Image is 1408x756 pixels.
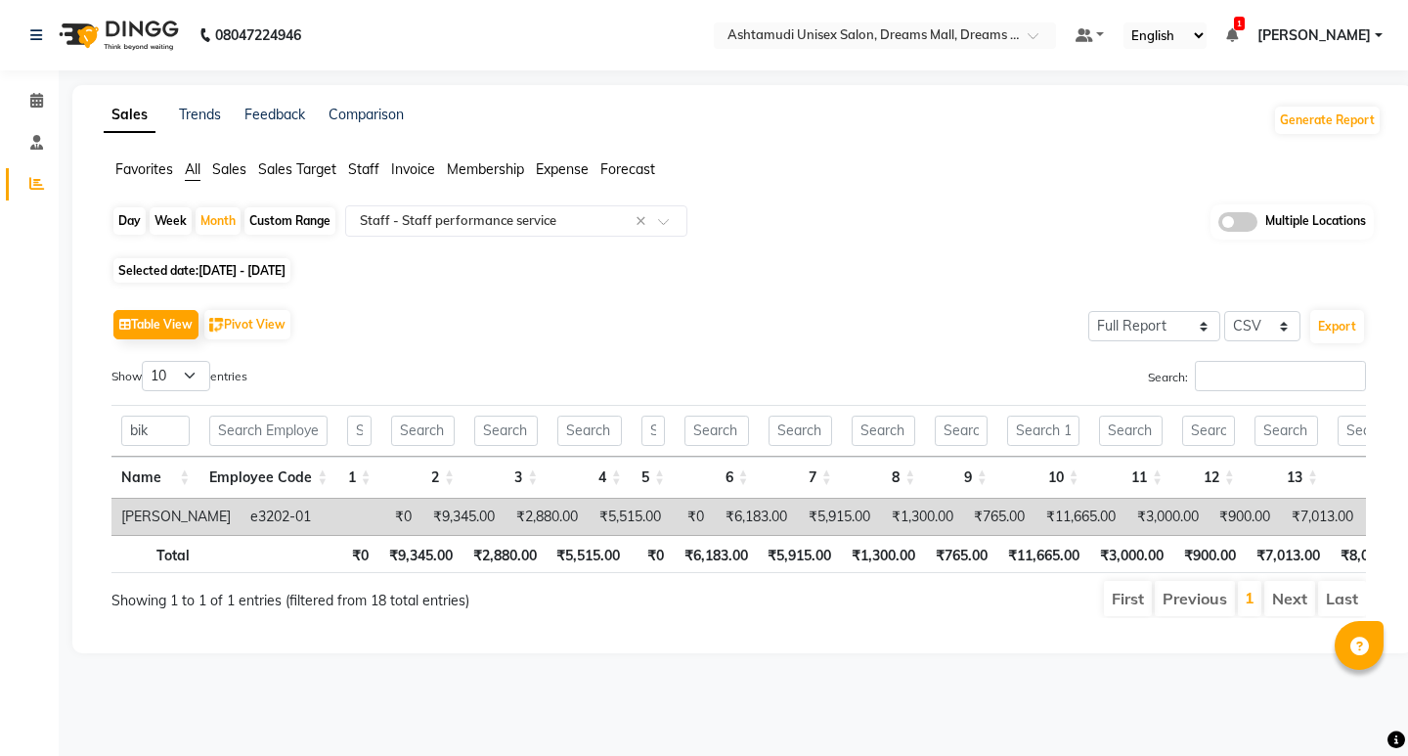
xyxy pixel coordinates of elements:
[1245,588,1254,607] a: 1
[244,207,335,235] div: Custom Range
[548,457,631,499] th: 4: activate to sort column ascending
[447,160,524,178] span: Membership
[935,416,988,446] input: Search 9
[641,416,665,446] input: Search 5
[1148,361,1366,391] label: Search:
[209,416,328,446] input: Search Employee Code
[185,160,200,178] span: All
[1099,416,1163,446] input: Search 11
[1338,416,1401,446] input: Search 14
[1245,457,1328,499] th: 13: activate to sort column ascending
[1246,535,1330,573] th: ₹7,013.00
[421,499,505,535] td: ₹9,345.00
[121,416,190,446] input: Search Name
[104,98,155,133] a: Sales
[199,457,337,499] th: Employee Code: activate to sort column ascending
[474,416,538,446] input: Search 3
[852,416,915,446] input: Search 8
[997,457,1089,499] th: 10: activate to sort column ascending
[714,499,797,535] td: ₹6,183.00
[111,457,199,499] th: Name: activate to sort column ascending
[204,310,290,339] button: Pivot View
[505,499,588,535] td: ₹2,880.00
[378,499,421,535] td: ₹0
[1125,499,1209,535] td: ₹3,000.00
[391,160,435,178] span: Invoice
[684,416,748,446] input: Search 6
[769,416,832,446] input: Search 7
[50,8,184,63] img: logo
[113,207,146,235] div: Day
[1275,107,1380,134] button: Generate Report
[1234,17,1245,30] span: 1
[142,361,210,391] select: Showentries
[348,160,379,178] span: Staff
[244,106,305,123] a: Feedback
[1209,499,1280,535] td: ₹900.00
[113,310,198,339] button: Table View
[212,160,246,178] span: Sales
[347,416,371,446] input: Search 1
[378,535,462,573] th: ₹9,345.00
[209,318,224,333] img: pivot.png
[241,499,378,535] td: e3202-01
[462,535,547,573] th: ₹2,880.00
[797,499,880,535] td: ₹5,915.00
[1254,416,1318,446] input: Search 13
[925,457,997,499] th: 9: activate to sort column ascending
[391,416,455,446] input: Search 2
[632,457,675,499] th: 5: activate to sort column ascending
[547,535,631,573] th: ₹5,515.00
[588,499,671,535] td: ₹5,515.00
[759,457,842,499] th: 7: activate to sort column ascending
[1182,416,1235,446] input: Search 12
[671,499,714,535] td: ₹0
[841,535,925,573] th: ₹1,300.00
[1007,416,1079,446] input: Search 10
[179,106,221,123] a: Trends
[758,535,842,573] th: ₹5,915.00
[600,160,655,178] span: Forecast
[111,361,247,391] label: Show entries
[1034,499,1125,535] td: ₹11,665.00
[111,579,617,611] div: Showing 1 to 1 of 1 entries (filtered from 18 total entries)
[1280,499,1363,535] td: ₹7,013.00
[111,535,199,573] th: Total
[674,535,758,573] th: ₹6,183.00
[1089,457,1172,499] th: 11: activate to sort column ascending
[636,211,652,232] span: Clear all
[536,160,589,178] span: Expense
[258,160,336,178] span: Sales Target
[198,263,286,278] span: [DATE] - [DATE]
[1326,678,1388,736] iframe: chat widget
[963,499,1034,535] td: ₹765.00
[381,457,464,499] th: 2: activate to sort column ascending
[557,416,621,446] input: Search 4
[335,535,378,573] th: ₹0
[1265,212,1366,232] span: Multiple Locations
[1226,26,1238,44] a: 1
[1172,457,1245,499] th: 12: activate to sort column ascending
[337,457,380,499] th: 1: activate to sort column ascending
[1089,535,1173,573] th: ₹3,000.00
[1195,361,1366,391] input: Search:
[113,258,290,283] span: Selected date:
[630,535,673,573] th: ₹0
[329,106,404,123] a: Comparison
[196,207,241,235] div: Month
[1310,310,1364,343] button: Export
[997,535,1089,573] th: ₹11,665.00
[1173,535,1246,573] th: ₹900.00
[464,457,548,499] th: 3: activate to sort column ascending
[880,499,963,535] td: ₹1,300.00
[150,207,192,235] div: Week
[925,535,997,573] th: ₹765.00
[842,457,925,499] th: 8: activate to sort column ascending
[1257,25,1371,46] span: [PERSON_NAME]
[115,160,173,178] span: Favorites
[675,457,758,499] th: 6: activate to sort column ascending
[111,499,241,535] td: [PERSON_NAME]
[215,8,301,63] b: 08047224946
